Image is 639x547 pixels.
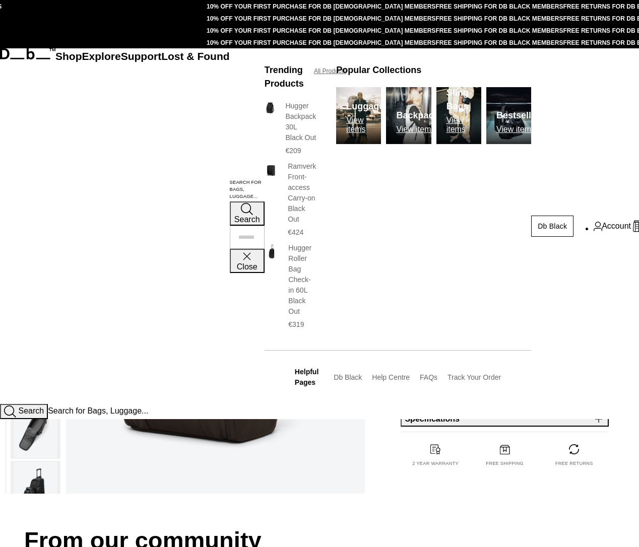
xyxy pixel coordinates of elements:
a: 10% OFF YOUR FIRST PURCHASE FOR DB [DEMOGRAPHIC_DATA] MEMBERS [207,39,435,46]
img: Ramverk Front-access Carry-on Black Out [265,161,278,178]
a: All Products [314,66,346,76]
a: Db Luggage View items [336,87,381,144]
a: Shop [55,50,82,62]
p: 2 year warranty [412,460,459,467]
a: 10% OFF YOUR FIRST PURCHASE FOR DB [DEMOGRAPHIC_DATA] MEMBERS [207,27,435,34]
button: Search [230,201,265,226]
span: €319 [288,320,304,328]
span: Search [234,215,260,224]
p: View items [346,116,384,134]
img: Db [486,87,531,144]
button: Close [230,249,265,273]
a: Lost & Found [161,50,229,62]
a: Account [594,220,631,232]
a: FREE SHIPPING FOR DB BLACK MEMBERS [435,39,563,46]
img: Db [386,87,431,144]
a: FAQs [420,373,437,381]
a: 10% OFF YOUR FIRST PURCHASE FOR DB [DEMOGRAPHIC_DATA] MEMBERS [207,3,435,10]
h3: Helpful Pages [295,367,318,388]
a: Db Black [334,373,362,381]
a: Db Bestsellers View items [486,87,531,144]
span: €424 [288,228,303,236]
img: Hugger Roller Bag Check-in 60L Black Out [265,243,278,260]
a: Hugger Backpack 30L Black Out Hugger Backpack 30L Black Out €209 [265,101,316,156]
img: Hugger Backpack 30L Black Out [265,101,276,115]
h3: Bestsellers [496,109,545,122]
p: Free shipping [486,460,524,467]
span: Search [18,406,44,415]
p: View items [396,125,443,134]
a: FREE SHIPPING FOR DB BLACK MEMBERS [435,15,563,22]
a: Track Your Order [448,373,501,381]
p: View items [446,116,481,134]
p: Free returns [555,460,593,467]
a: Db Backpacks View items [386,87,431,144]
h3: Sling Bags [446,86,481,113]
a: Db Sling Bags View items [436,87,481,144]
nav: Main Navigation [55,48,230,404]
a: 10% OFF YOUR FIRST PURCHASE FOR DB [DEMOGRAPHIC_DATA] MEMBERS [207,15,435,22]
a: Explore [82,50,121,62]
a: FREE SHIPPING FOR DB BLACK MEMBERS [435,27,563,34]
h3: Luggage [346,100,384,113]
p: View items [496,125,545,134]
h3: Ramverk Front-access Carry-on Black Out [288,161,316,225]
h3: Hugger Roller Bag Check-in 60L Black Out [288,243,316,317]
span: €209 [285,147,301,155]
a: Db Black [531,216,573,237]
label: Search for Bags, Luggage... [230,179,265,200]
a: Help Centre [372,373,410,381]
button: Hugger Backpack 30L Cappuccino [11,404,60,459]
button: Specifications [401,412,609,427]
img: Hugger Backpack 30L Cappuccino [14,462,57,515]
a: Ramverk Front-access Carry-on Black Out Ramverk Front-access Carry-on Black Out €424 [265,161,316,238]
a: Hugger Roller Bag Check-in 60L Black Out Hugger Roller Bag Check-in 60L Black Out €319 [265,243,316,330]
h3: Popular Collections [336,63,421,77]
img: Hugger Backpack 30L Cappuccino [14,405,57,458]
h3: Hugger Backpack 30L Black Out [285,101,316,143]
a: FREE SHIPPING FOR DB BLACK MEMBERS [435,3,563,10]
h3: Backpacks [396,109,443,122]
span: Account [602,220,631,232]
a: Support [121,50,162,62]
span: Close [237,262,258,271]
button: Hugger Backpack 30L Cappuccino [11,461,60,516]
img: Db [336,87,381,144]
h3: Trending Products [265,63,304,91]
